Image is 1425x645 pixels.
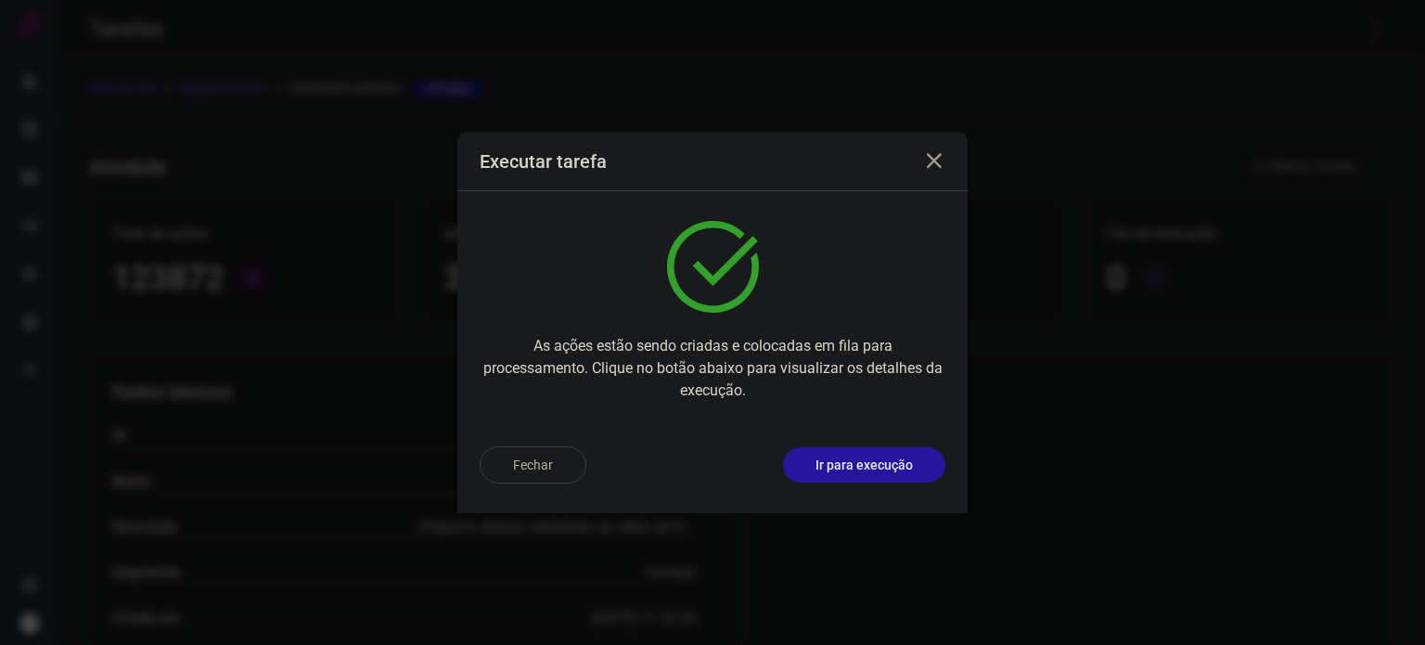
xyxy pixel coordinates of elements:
[480,150,607,173] h3: Executar tarefa
[480,446,586,484] button: Fechar
[815,456,913,475] p: Ir para execução
[667,221,759,313] img: verified.svg
[480,335,945,402] p: As ações estão sendo criadas e colocadas em fila para processamento. Clique no botão abaixo para ...
[783,447,945,483] button: Ir para execução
